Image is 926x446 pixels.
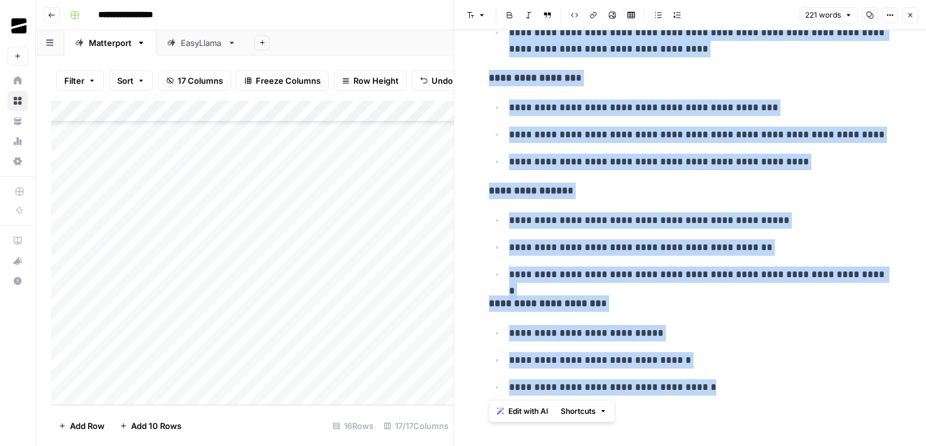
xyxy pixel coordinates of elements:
button: Undo [412,71,461,91]
a: Matterport [64,30,156,55]
a: Browse [8,91,28,111]
a: AirOps Academy [8,231,28,251]
a: Usage [8,131,28,151]
span: 17 Columns [178,74,223,87]
button: Help + Support [8,271,28,291]
button: Workspace: OGM [8,10,28,42]
div: What's new? [8,251,27,270]
span: Freeze Columns [256,74,321,87]
button: Row Height [334,71,407,91]
div: 17/17 Columns [379,416,454,436]
span: Undo [432,74,453,87]
div: Matterport [89,37,132,49]
button: Freeze Columns [236,71,329,91]
div: 16 Rows [328,416,379,436]
button: 17 Columns [158,71,231,91]
button: Edit with AI [492,403,553,420]
button: Add 10 Rows [112,416,189,436]
a: EasyLlama [156,30,247,55]
a: Your Data [8,111,28,131]
button: 221 words [799,7,858,23]
span: Row Height [353,74,399,87]
button: Add Row [51,416,112,436]
button: Sort [109,71,153,91]
a: Settings [8,151,28,171]
button: Shortcuts [556,403,612,420]
img: OGM Logo [8,14,30,37]
span: Edit with AI [508,406,548,417]
span: Add Row [70,420,105,432]
div: EasyLlama [181,37,222,49]
span: Add 10 Rows [131,420,181,432]
span: Shortcuts [561,406,596,417]
span: 221 words [805,9,841,21]
button: What's new? [8,251,28,271]
button: Filter [56,71,104,91]
span: Sort [117,74,134,87]
a: Home [8,71,28,91]
span: Filter [64,74,84,87]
